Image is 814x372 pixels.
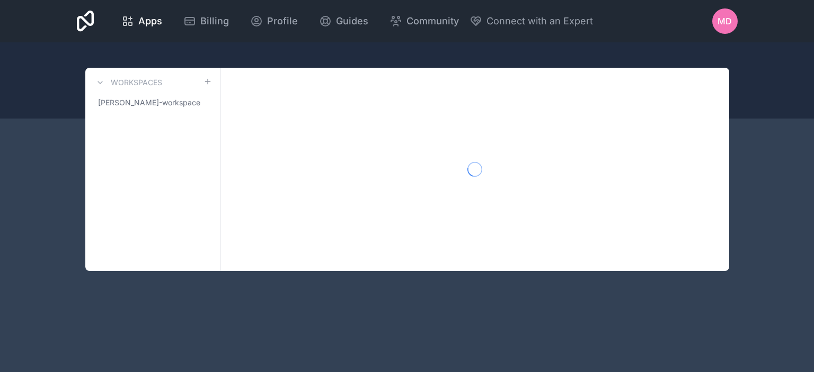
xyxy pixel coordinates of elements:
a: Guides [311,10,377,33]
a: Billing [175,10,237,33]
a: Community [381,10,467,33]
a: Profile [242,10,306,33]
span: Community [406,14,459,29]
a: Apps [113,10,171,33]
span: MD [718,15,732,28]
h3: Workspaces [111,77,162,88]
span: Profile [267,14,298,29]
a: Workspaces [94,76,162,89]
span: Guides [336,14,368,29]
span: Connect with an Expert [486,14,593,29]
span: Apps [138,14,162,29]
span: Billing [200,14,229,29]
span: [PERSON_NAME]-workspace [98,97,200,108]
a: [PERSON_NAME]-workspace [94,93,212,112]
button: Connect with an Expert [470,14,593,29]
